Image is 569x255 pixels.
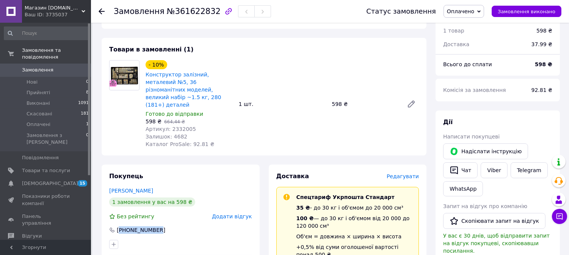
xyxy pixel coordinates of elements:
div: 37.99 ₴ [527,36,557,53]
span: Доставка [443,41,469,47]
span: Скасовані [27,110,52,117]
span: Запит на відгук про компанію [443,203,527,209]
span: Замовлення виконано [498,9,555,14]
button: Чат [443,162,478,178]
span: У вас є 30 днів, щоб відправити запит на відгук покупцеві, скопіювавши посилання. [443,233,550,254]
span: Нові [27,79,38,86]
div: - 10% [146,60,167,69]
input: Пошук [4,26,89,40]
div: [PHONE_NUMBER] [116,226,166,234]
span: [DEMOGRAPHIC_DATA] [22,180,78,187]
span: Без рейтингу [117,213,154,219]
span: Товари в замовленні (1) [109,46,194,53]
span: 1 [86,121,89,128]
span: 1091 [78,100,89,107]
a: WhatsApp [443,181,483,196]
div: 1 шт. [236,99,329,109]
span: 15 [78,180,87,187]
span: 0 [86,79,89,86]
button: Замовлення виконано [492,6,561,17]
div: 598 ₴ [329,99,401,109]
div: 598 ₴ [536,27,552,34]
span: Покупець [109,173,143,180]
span: Спецтариф Укрпошта Стандарт [296,194,395,200]
span: Прийняті [27,89,50,96]
span: 100 ₴ [296,215,314,221]
span: Товари та послуги [22,167,70,174]
span: Повідомлення [22,154,59,161]
b: 598 ₴ [535,61,552,67]
button: Чат з покупцем [552,209,567,224]
span: Відгуки [22,233,42,239]
span: Замовлення з [PERSON_NAME] [27,132,86,146]
span: 0 [86,132,89,146]
span: Редагувати [387,173,419,179]
span: Оплачені [27,121,50,128]
span: Дії [443,118,453,126]
span: Доставка [276,173,309,180]
div: Повернутися назад [99,8,105,15]
span: Показники роботи компанії [22,193,70,207]
span: Всього до сплати [443,61,492,67]
div: Ваш ID: 3735037 [25,11,91,18]
button: Надіслати інструкцію [443,143,528,159]
span: Артикул: 2332005 [146,126,196,132]
span: Виконані [27,100,50,107]
span: Замовлення [114,7,165,16]
button: Скопіювати запит на відгук [443,213,545,229]
span: Готово до відправки [146,111,203,117]
span: Магазин A100.PROM.UA [25,5,82,11]
div: Статус замовлення [366,8,436,15]
span: 181 [81,110,89,117]
span: №361622832 [167,7,221,16]
a: Telegram [511,162,548,178]
span: 1 товар [443,28,464,34]
span: Замовлення та повідомлення [22,47,91,61]
a: Редагувати [404,96,419,112]
a: Конструктор залізний, металевий №5, 36 різноманітних моделей, великий набір ~1.5 кг, 280 (181+) д... [146,72,221,108]
span: Панель управління [22,213,70,227]
span: Додати відгук [212,213,252,219]
a: [PERSON_NAME] [109,188,153,194]
div: — до 30 кг і об'ємом від 20 000 до 120 000 см³ [296,215,413,230]
a: Viber [481,162,507,178]
span: Оплачено [447,8,474,14]
span: Замовлення [22,67,53,73]
span: Написати покупцеві [443,134,500,140]
span: Комісія за замовлення [443,87,506,93]
span: 8 [86,89,89,96]
span: 598 ₴ [146,118,161,124]
span: Каталог ProSale: 92.81 ₴ [146,141,214,147]
div: 1 замовлення у вас на 598 ₴ [109,197,195,207]
span: Залишок: 4682 [146,134,187,140]
img: Конструктор залізний, металевий №5, 36 різноманітних моделей, великий набір ~1.5 кг, 280 (181+) д... [110,64,139,87]
div: - до 30 кг і об'ємом до 20 000 см³ [296,204,413,211]
span: 664,44 ₴ [164,119,185,124]
div: Об'єм = довжина × ширина × висота [296,233,413,240]
span: 92.81 ₴ [531,87,552,93]
span: 35 ₴ [296,205,310,211]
